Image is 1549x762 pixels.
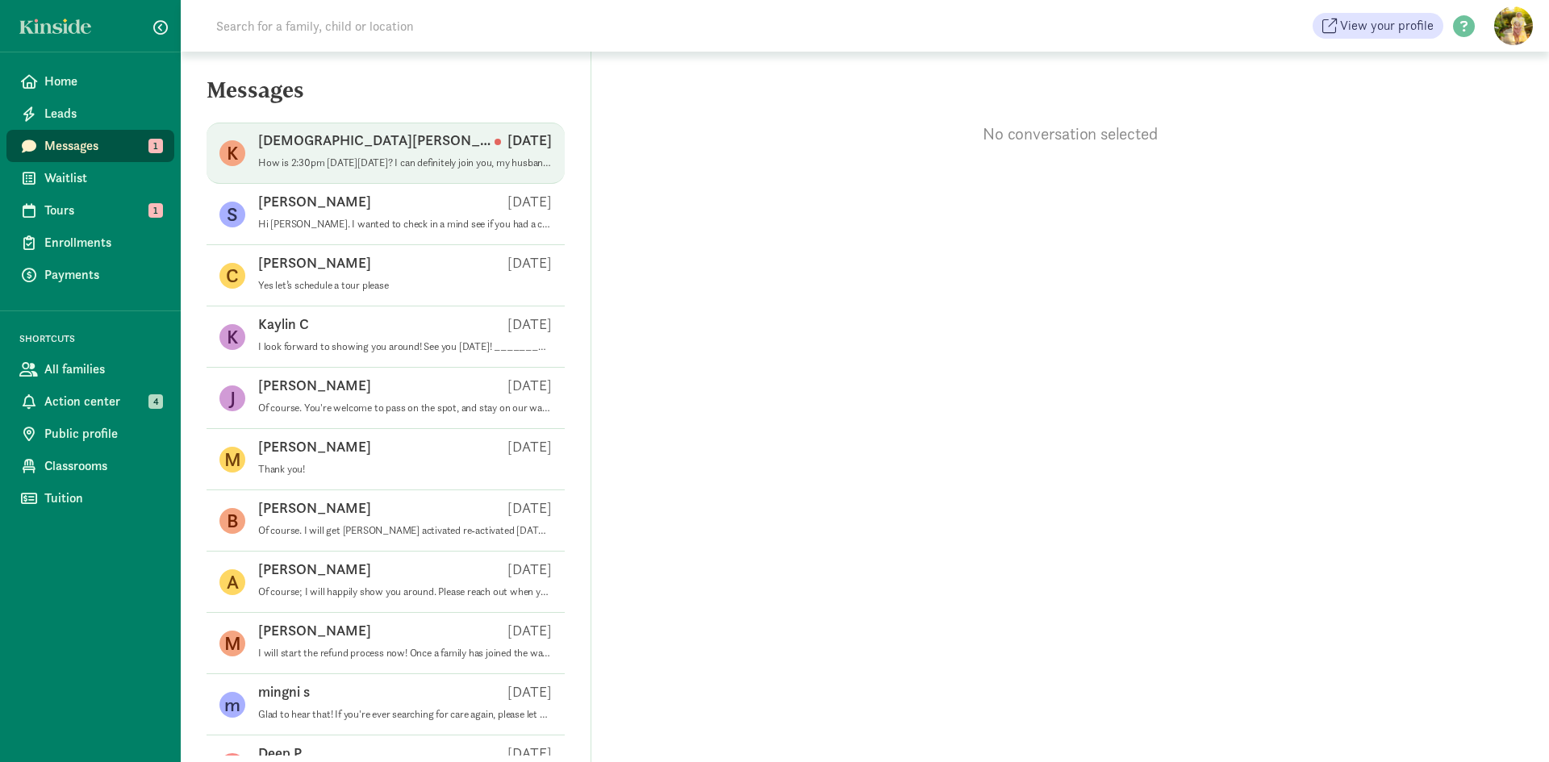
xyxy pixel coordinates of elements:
p: [DATE] [507,314,552,334]
p: [DATE] [507,498,552,518]
a: Waitlist [6,162,174,194]
a: Payments [6,259,174,291]
p: [PERSON_NAME] [258,437,371,456]
figure: m [219,692,245,718]
figure: M [219,447,245,473]
figure: C [219,263,245,289]
p: I will start the refund process now! Once a family has joined the waiting list they can open indi... [258,647,552,660]
span: View your profile [1340,16,1434,35]
p: mingni s [258,682,310,702]
figure: S [219,202,245,227]
span: All families [44,360,161,379]
input: Search for a family, child or location [207,10,659,42]
p: No conversation selected [591,123,1549,145]
p: Of course; I will happily show you around. Please reach out when you have a better idea of days a... [258,585,552,598]
p: [DATE] [507,560,552,579]
figure: J [219,385,245,411]
a: Classrooms [6,450,174,482]
a: Tuition [6,482,174,514]
p: Kaylin C [258,314,309,334]
p: [PERSON_NAME] [258,498,371,518]
p: [PERSON_NAME] [258,192,371,211]
p: [PERSON_NAME] [258,376,371,395]
p: [PERSON_NAME] [258,253,371,273]
a: Action center 4 [6,385,174,418]
p: [PERSON_NAME] [258,621,371,640]
p: [DATE] [507,682,552,702]
span: Tours [44,201,161,220]
a: Enrollments [6,227,174,259]
figure: K [219,140,245,166]
p: Thank you! [258,463,552,476]
span: Leads [44,104,161,123]
span: Enrollments [44,233,161,252]
a: Leads [6,98,174,130]
span: 1 [148,203,163,218]
span: 1 [148,139,163,153]
span: Payments [44,265,161,285]
p: Of course. You're welcome to pass on the spot, and stay on our waitlist. [258,402,552,414]
a: Messages 1 [6,130,174,162]
p: [PERSON_NAME] [258,560,371,579]
figure: A [219,569,245,595]
p: [DATE] [507,437,552,456]
span: Messages [44,136,161,156]
p: [DATE] [507,192,552,211]
span: Public profile [44,424,161,443]
figure: B [219,508,245,534]
span: Tuition [44,489,161,508]
a: All families [6,353,174,385]
span: Classrooms [44,456,161,476]
p: Yes let’s schedule a tour please [258,279,552,292]
span: Action center [44,392,161,411]
p: [DATE] [495,131,552,150]
p: Hi [PERSON_NAME]. I wanted to check in a mind see if you had a chance to look over our infant pos... [258,218,552,231]
p: Of course. I will get [PERSON_NAME] activated re-activated [DATE] then you can log in and edit yo... [258,524,552,537]
span: Home [44,72,161,91]
a: Home [6,65,174,98]
span: 4 [148,394,163,409]
a: Public profile [6,418,174,450]
p: [DATE] [507,253,552,273]
figure: K [219,324,245,350]
span: Waitlist [44,169,161,188]
a: Tours 1 [6,194,174,227]
p: [DEMOGRAPHIC_DATA][PERSON_NAME] [258,131,495,150]
h5: Messages [181,77,591,116]
figure: M [219,631,245,656]
p: I look forward to showing you around! See you [DATE]! ________________________________ From: Kins... [258,340,552,353]
p: How is 2:30pm [DATE][DATE]? I can definitely join you, my husband may have to schedule separately... [258,156,552,169]
p: [DATE] [507,376,552,395]
p: Glad to hear that! If you're ever searching for care again, please let us know. [258,708,552,721]
a: View your profile [1313,13,1443,39]
p: [DATE] [507,621,552,640]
